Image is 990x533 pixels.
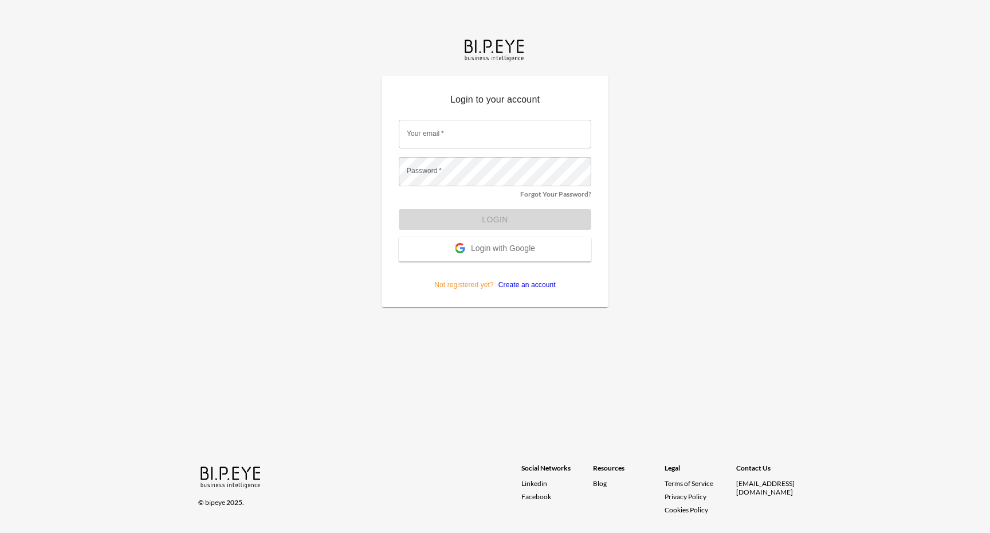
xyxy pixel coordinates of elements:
div: [EMAIL_ADDRESS][DOMAIN_NAME] [736,479,808,496]
a: Blog [593,479,607,488]
a: Facebook [521,492,593,501]
div: Contact Us [736,464,808,479]
div: Social Networks [521,464,593,479]
span: Login with Google [471,244,535,255]
img: bipeye-logo [198,464,264,489]
a: Create an account [494,281,556,289]
p: Not registered yet? [399,261,591,290]
img: bipeye-logo [462,37,528,62]
div: Resources [593,464,665,479]
span: Facebook [521,492,551,501]
p: Login to your account [399,93,591,111]
div: © bipeye 2025. [198,491,505,507]
span: Linkedin [521,479,547,488]
div: Legal [665,464,736,479]
button: Login with Google [399,237,591,261]
a: Cookies Policy [665,505,708,514]
a: Privacy Policy [665,492,706,501]
a: Terms of Service [665,479,732,488]
a: Forgot Your Password? [520,190,591,198]
a: Linkedin [521,479,593,488]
